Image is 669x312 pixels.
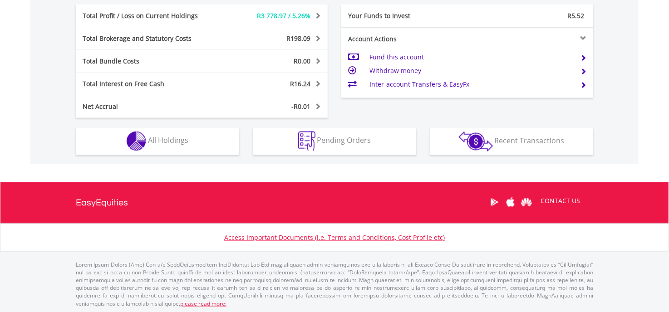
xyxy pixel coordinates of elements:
p: Lorem Ipsum Dolors (Ame) Con a/e SeddOeiusmod tem InciDiduntut Lab Etd mag aliquaen admin veniamq... [76,261,593,307]
span: R198.09 [286,34,310,43]
div: Total Bundle Costs [76,57,223,66]
div: Total Brokerage and Statutory Costs [76,34,223,43]
div: Total Profit / Loss on Current Holdings [76,11,223,20]
span: R3 778.97 / 5.26% [257,11,310,20]
img: pending_instructions-wht.png [298,132,315,151]
div: Net Accrual [76,102,223,111]
a: Access Important Documents (i.e. Terms and Conditions, Cost Profile etc) [224,233,445,242]
span: -R0.01 [291,102,310,111]
a: Huawei [518,188,534,216]
div: Your Funds to Invest [341,11,467,20]
span: R0.00 [294,57,310,65]
button: Recent Transactions [430,128,593,155]
a: please read more: [180,300,226,307]
button: Pending Orders [253,128,416,155]
span: Pending Orders [317,136,371,146]
img: holdings-wht.png [127,132,146,151]
span: R16.24 [290,79,310,88]
a: Apple [502,188,518,216]
span: R5.52 [567,11,584,20]
a: CONTACT US [534,188,586,214]
a: Google Play [487,188,502,216]
span: Recent Transactions [495,136,565,146]
div: Total Interest on Free Cash [76,79,223,88]
button: All Holdings [76,128,239,155]
td: Fund this account [369,50,573,64]
div: Account Actions [341,34,467,44]
img: transactions-zar-wht.png [459,132,493,151]
td: Inter-account Transfers & EasyFx [369,78,573,91]
span: All Holdings [148,136,188,146]
a: EasyEquities [76,182,128,223]
td: Withdraw money [369,64,573,78]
